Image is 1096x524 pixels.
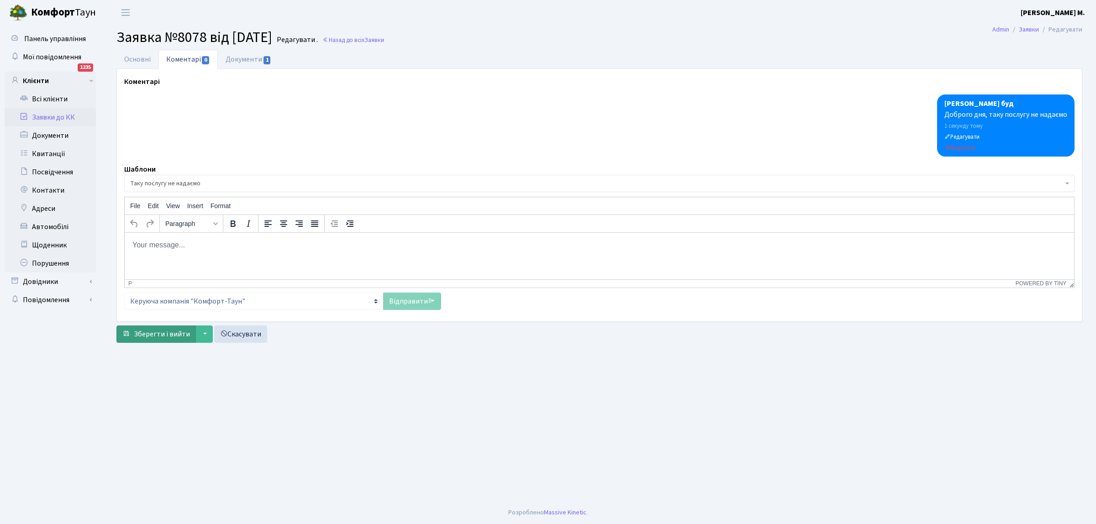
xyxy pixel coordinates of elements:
button: Redo [142,216,158,231]
label: Коментарі [124,76,160,87]
button: Undo [126,216,142,231]
button: Italic [241,216,256,231]
small: Видалити [944,144,975,152]
a: Назад до всіхЗаявки [322,36,384,44]
span: 0 [202,56,209,64]
a: Видалити [944,142,975,152]
button: Justify [307,216,322,231]
a: Адреси [5,199,96,218]
a: Massive Kinetic [544,508,586,517]
a: Редагувати [944,131,980,141]
button: Align center [276,216,291,231]
a: Порушення [5,254,96,272]
div: history [125,215,160,233]
a: Контакти [5,181,96,199]
b: [PERSON_NAME] М. [1021,8,1085,18]
span: Заявки [364,36,384,44]
div: styles [160,215,223,233]
a: Панель управління [5,30,96,48]
button: Зберегти і вийти [116,325,196,343]
div: formatting [223,215,258,233]
span: Insert [187,202,203,210]
span: 1 [263,56,271,64]
iframe: Rich Text Area [125,233,1074,279]
a: Документи [218,50,279,69]
a: Мої повідомлення1235 [5,48,96,66]
div: indentation [325,215,359,233]
a: Всі клієнти [5,90,96,108]
a: Квитанції [5,145,96,163]
span: Заявка №8078 від [DATE] [116,27,272,48]
div: [PERSON_NAME] буд [944,98,1067,109]
a: Скасувати [214,325,267,343]
span: Таун [31,5,96,21]
a: Основні [116,50,158,69]
a: Довідники [5,272,96,291]
nav: breadcrumb [979,20,1096,39]
a: Документи [5,126,96,145]
button: Decrease indent [327,216,342,231]
a: Повідомлення [5,291,96,309]
button: Align right [291,216,307,231]
a: Клієнти [5,72,96,90]
div: Розроблено . [508,508,588,518]
label: Шаблони [124,164,156,175]
span: Мої повідомлення [23,52,81,62]
a: Admin [992,25,1009,34]
li: Редагувати [1039,25,1082,35]
span: Edit [148,202,159,210]
a: Заявки [1019,25,1039,34]
img: logo.png [9,4,27,22]
div: Resize [1066,280,1074,288]
div: alignment [258,215,325,233]
a: Посвідчення [5,163,96,181]
small: 17.09.2025 12:54:39 [944,122,983,130]
div: p [128,280,132,287]
span: File [130,202,141,210]
a: Щоденник [5,236,96,254]
small: Редагувати . [275,36,318,44]
a: Заявки до КК [5,108,96,126]
span: View [166,202,180,210]
button: Bold [225,216,241,231]
span: Таку послугу не надаємо [130,179,1063,188]
a: [PERSON_NAME] М. [1021,7,1085,18]
span: Format [211,202,231,210]
a: Коментарі [158,50,218,69]
b: Комфорт [31,5,75,20]
a: Автомобілі [5,218,96,236]
div: 1235 [78,63,93,72]
span: Paragraph [165,220,210,227]
button: Align left [260,216,276,231]
button: Formats [162,216,221,231]
div: Доброго дня, таку послугу не надаємо [944,109,1067,120]
button: Переключити навігацію [114,5,137,20]
a: Powered by Tiny [1016,280,1067,287]
span: Зберегти і вийти [134,329,190,339]
span: Панель управління [24,34,86,44]
small: Редагувати [944,133,980,141]
button: Increase indent [342,216,358,231]
span: Таку послугу не надаємо [124,175,1075,192]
